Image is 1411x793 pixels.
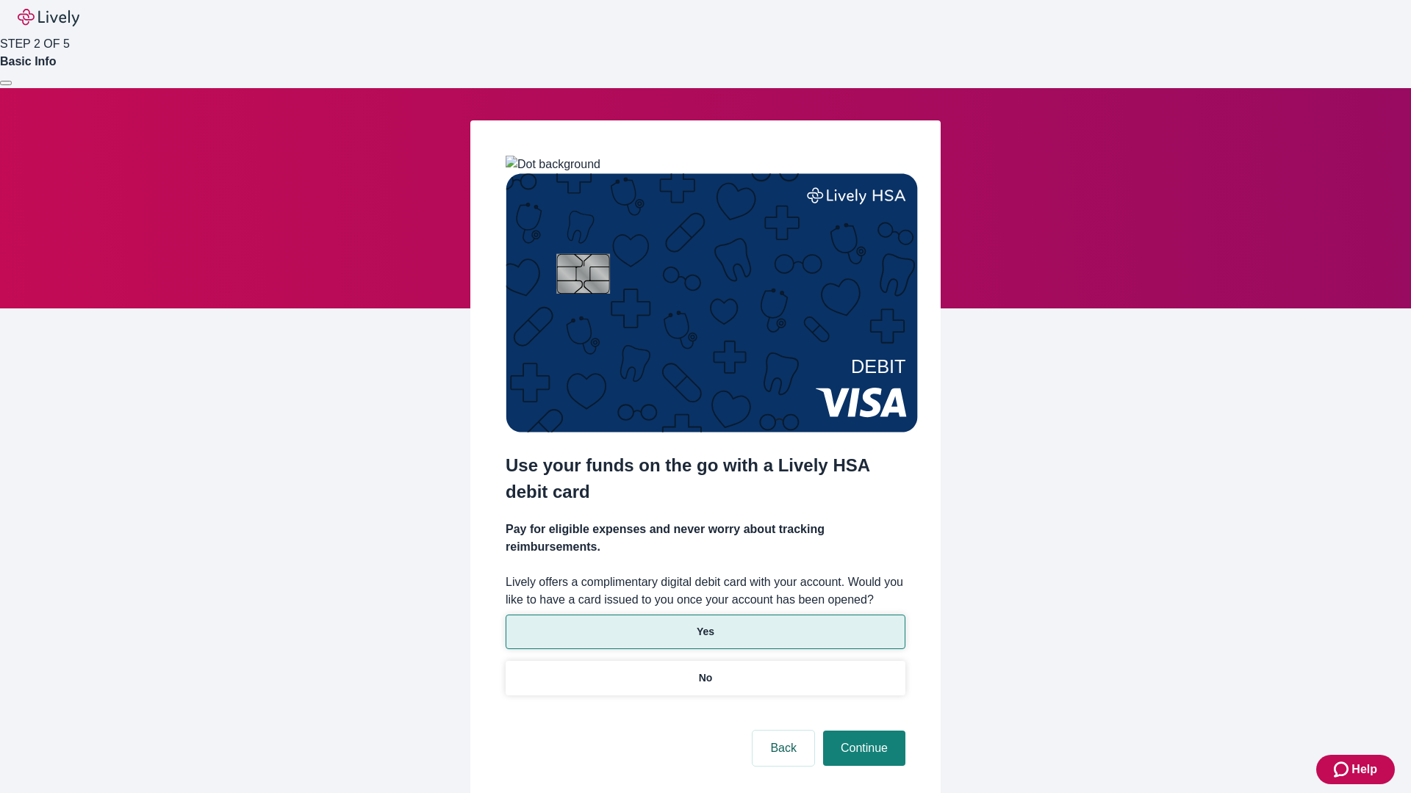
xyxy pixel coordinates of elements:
[506,521,905,556] h4: Pay for eligible expenses and never worry about tracking reimbursements.
[1334,761,1351,778] svg: Zendesk support icon
[506,156,600,173] img: Dot background
[1351,761,1377,778] span: Help
[823,731,905,766] button: Continue
[699,670,713,686] p: No
[1316,755,1395,784] button: Zendesk support iconHelp
[506,661,905,695] button: No
[506,173,918,432] img: Debit card
[697,624,714,640] p: Yes
[506,573,905,609] label: Lively offers a complimentary digital debit card with your account. Would you like to have a card...
[18,9,79,26] img: Lively
[753,731,814,766] button: Back
[506,452,905,505] h2: Use your funds on the go with a Lively HSA debit card
[506,615,905,649] button: Yes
